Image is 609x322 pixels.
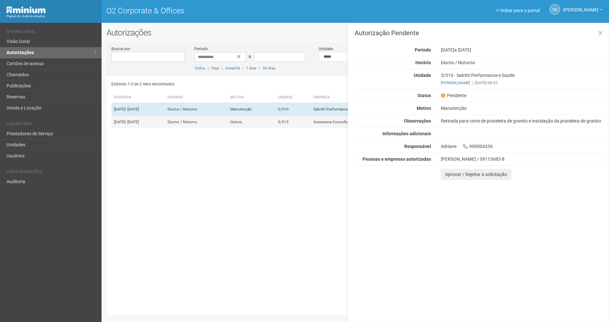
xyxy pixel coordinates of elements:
td: Outros [228,116,276,128]
div: Exibindo 1-2 de 2 itens encontrados [111,79,354,89]
th: Horário [165,92,227,103]
td: 5/310 [275,103,311,116]
h2: Autorizações [106,28,604,37]
a: GS [550,4,560,15]
td: Diurno / Noturno [165,103,227,116]
h1: O2 Corporate & Offices [106,7,350,15]
span: - [DATE] [125,120,139,124]
th: Empresa [311,92,451,103]
td: [DATE] [111,116,165,128]
a: Todos [194,66,205,70]
a: Voltar para o portal [496,8,540,13]
label: Buscar por [111,46,130,52]
td: Diurno / Noturno [165,116,227,128]
span: a [248,54,251,59]
label: Período [194,46,208,52]
td: Salvitti Performance e Saúde [311,103,451,116]
strong: Horário [415,60,431,65]
li: Cadastros [7,122,97,128]
h3: Autorização Pendente [355,30,604,36]
strong: Informações adicionais [382,131,431,136]
button: Aprovar / Rejeitar a solicitação [441,169,511,180]
div: 5/310 - Salvitti Performance e Saúde [436,72,609,86]
span: - [DATE] [125,107,139,111]
th: Período [111,92,165,103]
strong: Unidade [414,73,431,78]
strong: Status [417,93,431,98]
span: a [DATE] [454,47,471,52]
div: Manutenção [436,105,609,111]
div: [PERSON_NAME] / 09113683-8 [441,156,604,162]
td: Manutenção [228,103,276,116]
th: Motivo [228,92,276,103]
strong: Pessoas e empresas autorizadas [362,156,431,162]
td: Assessora Consultoria e Planejamen LTDA [311,116,451,128]
div: Adriane 990004336 [436,143,609,149]
div: Painel do Administrador [7,13,97,19]
div: [DATE] [436,47,609,53]
strong: Responsável [404,144,431,149]
th: Unidade [275,92,311,103]
strong: Motivo [417,106,431,111]
a: [PERSON_NAME] [441,80,470,85]
div: Retirada para corte de prateleira de granito e instalação da prateleira de granito [436,118,609,124]
div: Diurno / Noturno [436,60,609,66]
td: [DATE] [111,103,165,116]
a: Amanhã [225,66,240,70]
a: 7 dias [246,66,256,70]
div: [DATE] 08:52 [441,80,604,86]
a: [PERSON_NAME] [563,8,602,13]
li: Operacional [7,29,97,36]
img: Minium [7,7,46,13]
a: 30 dias [263,66,275,70]
td: 5/315 [275,116,311,128]
label: Unidade [319,46,333,52]
strong: Período [415,47,431,52]
strong: Observações [404,118,431,124]
li: Configurações [7,169,97,176]
span: | [473,80,473,85]
span: | [259,66,260,70]
span: Pendente [441,93,466,98]
span: | [222,66,223,70]
span: | [242,66,243,70]
span: | [208,66,209,70]
span: Gabriela Souza [563,1,598,12]
a: Hoje [211,66,219,70]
